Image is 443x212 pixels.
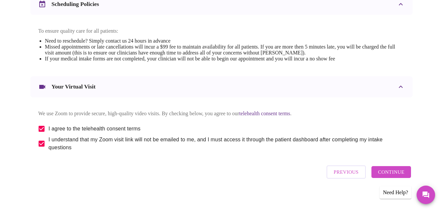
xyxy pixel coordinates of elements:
[38,111,405,117] p: We use Zoom to provide secure, high-quality video visits. By checking below, you agree to our .
[45,44,405,56] li: Missed appointments or late cancellations will incur a $99 fee to maintain availability for all p...
[51,1,99,8] h3: Scheduling Policies
[371,166,411,178] button: Continue
[51,83,96,90] h3: Your Virtual Visit
[38,28,405,34] p: To ensure quality care for all patients:
[239,111,290,116] a: telehealth consent terms
[334,168,359,176] span: Previous
[48,136,399,152] span: I understand that my Zoom visit link will not be emailed to me, and I must access it through the ...
[45,56,405,62] li: If your medical intake forms are not completed, your clinician will not be able to begin our appo...
[48,125,141,133] span: I agree to the telehealth consent terms
[30,76,413,97] div: Your Virtual Visit
[380,186,411,199] div: Need Help?
[417,186,435,204] button: Messages
[45,38,405,44] li: Need to reschedule? Simply contact us 24 hours in advance
[327,165,366,179] button: Previous
[378,168,404,176] span: Continue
